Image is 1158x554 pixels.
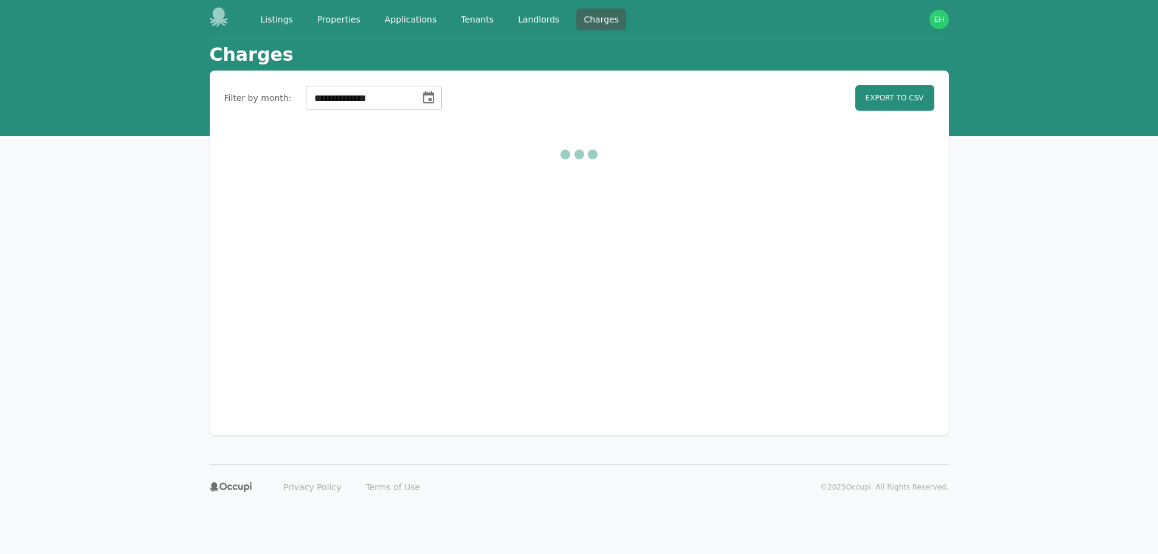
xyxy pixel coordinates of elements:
[210,44,294,66] h1: Charges
[511,9,567,30] a: Landlords
[453,9,501,30] a: Tenants
[820,482,948,492] p: © 2025 Occupi. All Rights Reserved.
[310,9,368,30] a: Properties
[358,477,427,497] a: Terms of Use
[276,477,348,497] a: Privacy Policy
[377,9,444,30] a: Applications
[416,86,441,110] button: Choose date, selected date is Sep 1, 2025
[253,9,300,30] a: Listings
[224,92,292,104] label: Filter by month:
[576,9,626,30] a: Charges
[855,85,934,111] a: Export to CSV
